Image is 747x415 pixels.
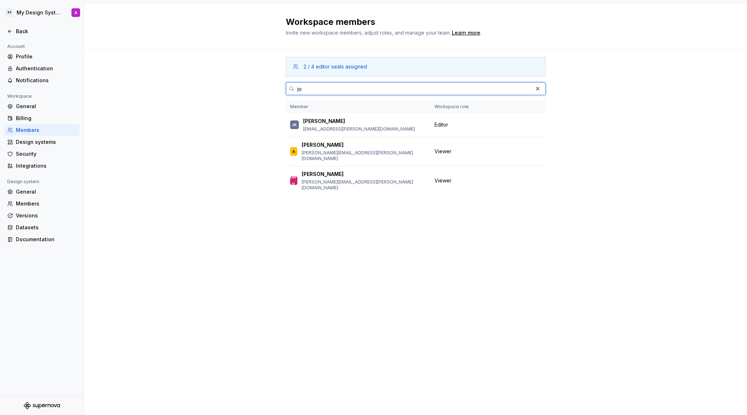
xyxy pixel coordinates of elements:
[302,141,344,149] p: [PERSON_NAME]
[16,77,77,84] div: Notifications
[16,162,77,169] div: Integrations
[4,177,42,186] div: Design system
[493,178,519,184] span: Change role
[4,210,79,221] a: Versions
[4,136,79,148] a: Design systems
[303,118,345,125] p: [PERSON_NAME]
[24,402,60,409] svg: Supernova Logo
[451,30,481,36] span: .
[4,124,79,136] a: Members
[16,138,77,146] div: Design systems
[4,148,79,160] a: Security
[493,149,519,154] span: Change role
[490,176,528,186] button: Change role
[4,160,79,172] a: Integrations
[4,26,79,37] a: Back
[16,115,77,122] div: Billing
[290,159,297,202] div: [PERSON_NAME]
[4,42,28,51] div: Account
[434,177,451,184] span: Viewer
[303,63,367,70] div: 2 / 4 editor seats assigned
[4,186,79,198] a: General
[286,30,451,36] span: Invite new workspace members, adjust roles, and manage your team.
[16,224,77,231] div: Datasets
[1,5,82,21] button: PFMy Design SystemA
[302,150,426,162] p: [PERSON_NAME][EMAIL_ADDRESS][PERSON_NAME][DOMAIN_NAME]
[452,29,480,36] a: Learn more
[4,234,79,245] a: Documentation
[16,127,77,134] div: Members
[16,65,77,72] div: Authentication
[4,112,79,124] a: Billing
[4,75,79,86] a: Notifications
[493,122,519,128] span: Change role
[4,63,79,74] a: Authentication
[16,200,77,207] div: Members
[16,53,77,60] div: Profile
[4,51,79,62] a: Profile
[4,222,79,233] a: Datasets
[16,103,77,110] div: General
[292,148,295,155] div: A
[490,146,528,156] button: Change role
[434,148,451,155] span: Viewer
[294,82,533,95] input: Search in members...
[16,236,77,243] div: Documentation
[302,179,426,191] p: [PERSON_NAME][EMAIL_ADDRESS][PERSON_NAME][DOMAIN_NAME]
[292,121,297,128] div: JK
[16,28,77,35] div: Back
[302,171,344,178] p: [PERSON_NAME]
[303,126,415,132] p: [EMAIL_ADDRESS][PERSON_NAME][DOMAIN_NAME]
[4,92,35,101] div: Workspace
[16,188,77,195] div: General
[16,150,77,158] div: Security
[286,101,430,113] th: Member
[16,212,77,219] div: Versions
[434,121,448,128] span: Editor
[4,101,79,112] a: General
[490,120,528,130] button: Change role
[430,101,485,113] th: Workspace role
[286,16,537,28] h2: Workspace members
[5,8,14,17] div: PF
[4,198,79,209] a: Members
[17,9,63,16] div: My Design System
[74,10,77,16] div: A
